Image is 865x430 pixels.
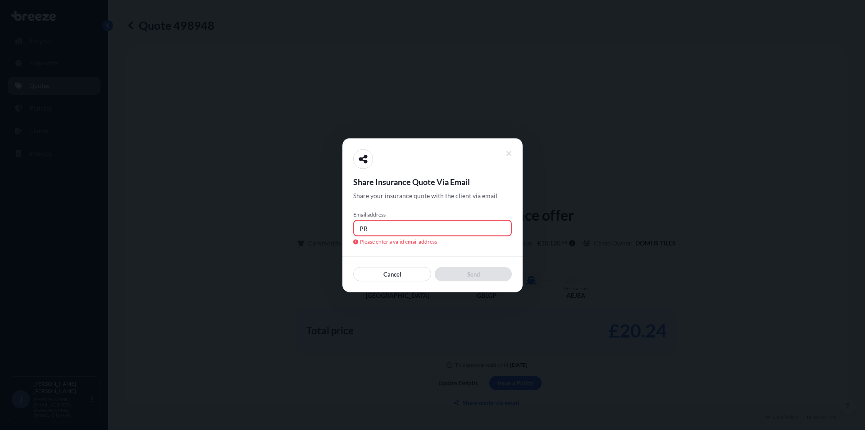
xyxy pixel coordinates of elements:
span: Email address [353,211,512,218]
button: Cancel [353,267,431,281]
span: Please enter a valid email address [353,238,512,245]
input: example@gmail.com [353,220,512,236]
button: Send [435,267,512,281]
p: Cancel [383,269,401,278]
p: Send [467,269,480,278]
span: Share your insurance quote with the client via email [353,191,497,200]
span: Share Insurance Quote Via Email [353,176,512,187]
